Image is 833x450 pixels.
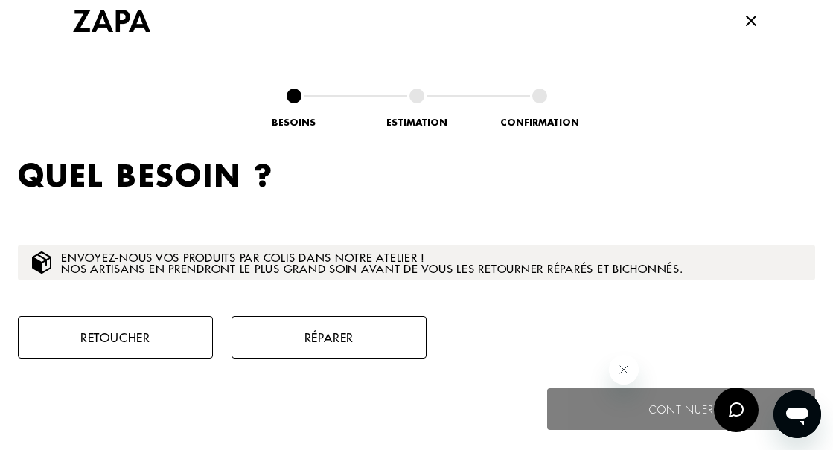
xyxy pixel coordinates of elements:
button: Retoucher [18,316,213,359]
img: commande colis [30,251,54,274]
div: Estimation [342,118,491,127]
iframe: Bouton de lancement de la fenêtre de messagerie [773,390,821,438]
div: Confirmation [465,118,614,127]
iframe: Fermer le message [609,355,639,385]
div: Exprimez votre style avec cette robe courte qui conjugue finesse et modernité. Sa matière en [GEO... [577,91,818,367]
div: Besoin d’une retouche ? avec un artisan [PERSON_NAME]. [577,318,818,352]
button: Réparer [232,316,427,359]
span: Bonjour. Vous avez besoin d’aide ? [9,10,189,22]
h2: Quel besoin ? [18,158,815,197]
div: Besoins [220,118,368,127]
img: Logo Zapa by Tilli [73,10,150,32]
p: Envoyez-nous vos produits par colis dans notre atelier ! Nos artisans en prendront le plus grand ... [61,251,683,274]
button: Continuer [547,388,815,430]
